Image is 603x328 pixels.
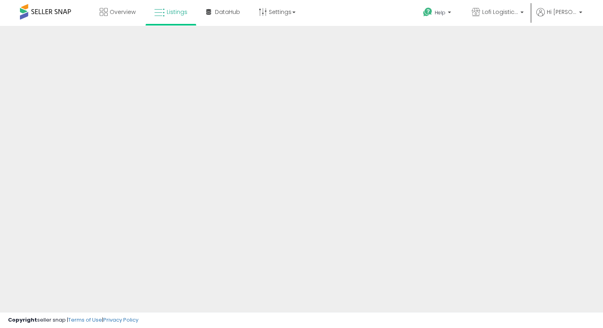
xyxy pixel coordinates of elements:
[423,7,433,17] i: Get Help
[103,316,138,324] a: Privacy Policy
[68,316,102,324] a: Terms of Use
[435,9,445,16] span: Help
[417,1,459,26] a: Help
[547,8,577,16] span: Hi [PERSON_NAME]
[215,8,240,16] span: DataHub
[8,316,138,324] div: seller snap | |
[8,316,37,324] strong: Copyright
[167,8,187,16] span: Listings
[536,8,582,26] a: Hi [PERSON_NAME]
[110,8,136,16] span: Overview
[482,8,518,16] span: Lofi Logistics LLC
